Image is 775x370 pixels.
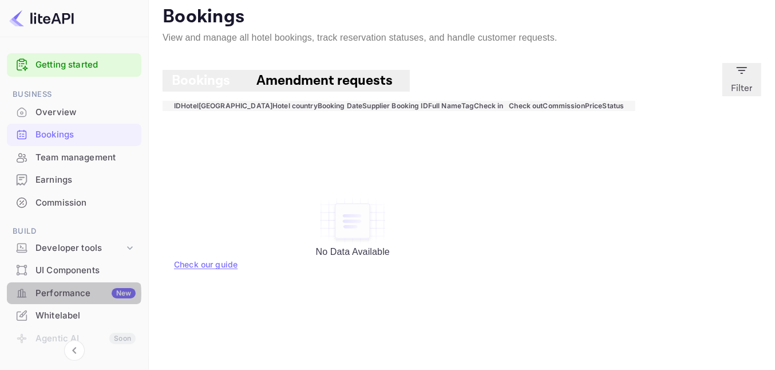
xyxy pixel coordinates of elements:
[112,288,136,298] div: New
[585,101,603,111] th: Price
[181,101,199,111] th: Hotel
[174,245,532,259] p: No Data Available
[7,53,141,77] div: Getting started
[7,124,141,145] a: Bookings
[35,356,136,369] div: API Logs
[35,128,136,141] div: Bookings
[7,259,141,282] div: UI Components
[163,101,181,111] th: ID
[163,101,635,356] table: booking table
[7,169,141,190] a: Earnings
[64,340,85,361] button: Collapse navigation
[7,101,141,123] a: Overview
[318,101,363,111] th: Booking Date
[7,101,141,124] div: Overview
[35,264,136,277] div: UI Components
[163,70,722,92] div: account-settings tabs
[35,58,136,72] a: Getting started
[461,101,474,111] th: Tag
[428,101,461,111] th: Full Name
[7,305,141,327] div: Whitelabel
[722,63,761,96] button: Filter
[35,196,136,210] div: Commission
[7,238,141,258] div: Developer tools
[7,282,141,305] div: PerformanceNew
[199,101,272,111] th: [GEOGRAPHIC_DATA]
[174,259,238,269] a: Check our guide
[35,106,136,119] div: Overview
[35,309,136,322] div: Whitelabel
[543,101,585,111] th: Commission
[163,6,761,29] p: Bookings
[35,151,136,164] div: Team management
[318,197,387,245] img: empty-state-table.svg
[35,287,136,300] div: Performance
[7,124,141,146] div: Bookings
[272,101,318,111] th: Hotel country
[35,242,124,255] div: Developer tools
[7,305,141,326] a: Whitelabel
[7,169,141,191] div: Earnings
[7,282,141,304] a: PerformanceNew
[9,9,74,27] img: LiteAPI logo
[163,31,761,45] p: View and manage all hotel bookings, track reservation statuses, and handle customer requests.
[7,147,141,168] a: Team management
[7,88,141,101] span: Business
[35,174,136,187] div: Earnings
[7,225,141,238] span: Build
[7,192,141,213] a: Commission
[7,259,141,281] a: UI Components
[603,101,636,111] th: Status
[172,72,230,89] span: Bookings
[474,101,543,111] span: Check in Check out
[7,147,141,169] div: Team management
[256,72,393,89] span: Amendment requests
[7,192,141,214] div: Commission
[362,101,428,111] th: Supplier Booking ID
